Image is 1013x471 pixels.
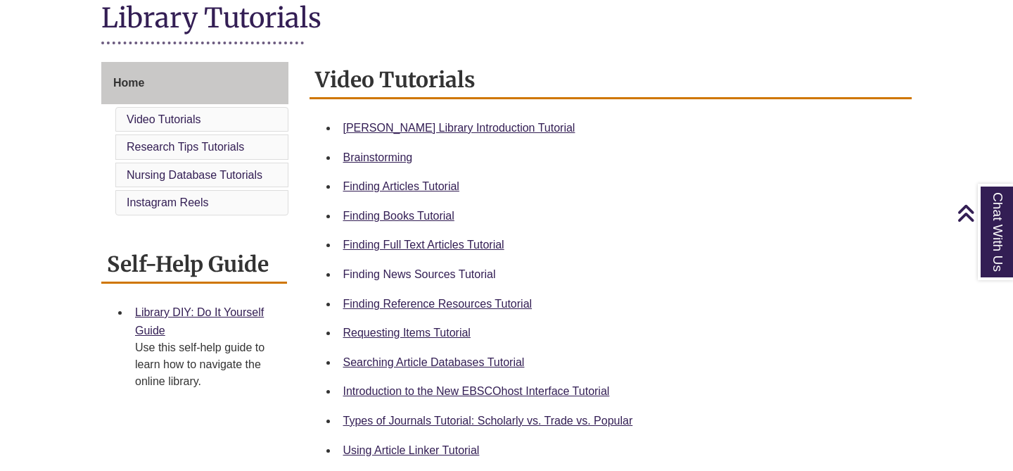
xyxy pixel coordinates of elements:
[343,385,610,397] a: Introduction to the New EBSCOhost Interface Tutorial
[310,62,912,99] h2: Video Tutorials
[101,1,912,38] h1: Library Tutorials
[127,113,201,125] a: Video Tutorials
[135,339,276,390] div: Use this self-help guide to learn how to navigate the online library.
[343,239,504,251] a: Finding Full Text Articles Tutorial
[101,62,288,104] a: Home
[127,169,262,181] a: Nursing Database Tutorials
[343,268,496,280] a: Finding News Sources Tutorial
[101,246,287,284] h2: Self-Help Guide
[343,122,575,134] a: [PERSON_NAME] Library Introduction Tutorial
[127,196,209,208] a: Instagram Reels
[343,210,454,222] a: Finding Books Tutorial
[343,327,471,339] a: Requesting Items Tutorial
[127,141,244,153] a: Research Tips Tutorials
[957,203,1009,222] a: Back to Top
[101,62,288,218] div: Guide Page Menu
[343,151,413,163] a: Brainstorming
[135,306,264,337] a: Library DIY: Do It Yourself Guide
[343,444,480,456] a: Using Article Linker Tutorial
[343,356,525,368] a: Searching Article Databases Tutorial
[113,77,144,89] span: Home
[343,180,459,192] a: Finding Articles Tutorial
[343,298,533,310] a: Finding Reference Resources Tutorial
[343,415,633,427] a: Types of Journals Tutorial: Scholarly vs. Trade vs. Popular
